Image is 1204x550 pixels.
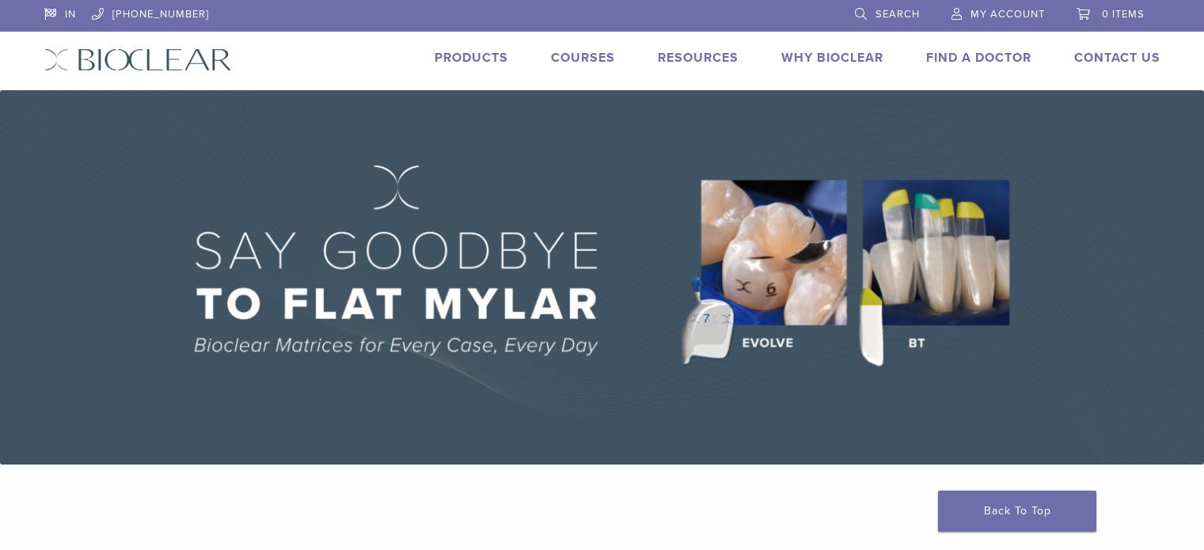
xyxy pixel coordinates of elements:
a: Back To Top [938,491,1096,532]
span: 0 items [1102,8,1145,21]
a: Contact Us [1074,50,1160,66]
a: Products [435,50,508,66]
a: Why Bioclear [781,50,883,66]
a: Find A Doctor [926,50,1031,66]
span: Search [875,8,920,21]
a: Courses [551,50,615,66]
img: Bioclear [44,48,232,71]
a: Resources [658,50,739,66]
span: My Account [970,8,1045,21]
